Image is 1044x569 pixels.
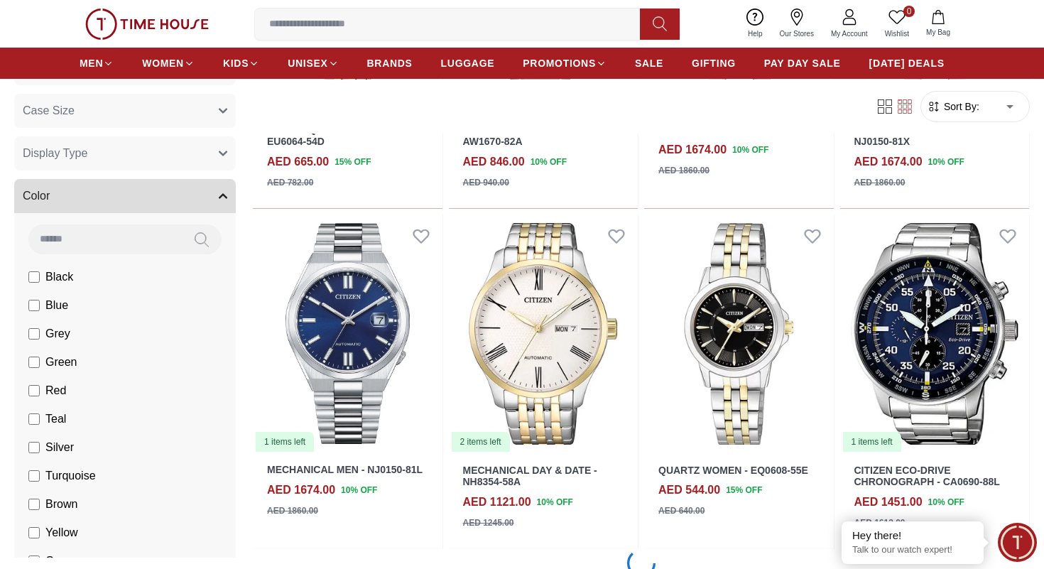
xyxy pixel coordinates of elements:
span: 10 % OFF [928,496,964,509]
h4: AED 1451.00 [854,494,923,511]
button: My Bag [918,7,959,40]
p: Talk to our watch expert! [852,544,973,556]
span: Black [45,269,73,286]
a: [DATE] DEALS [869,50,945,76]
div: 2 items left [452,432,510,452]
span: SALE [635,56,663,70]
a: CITIZEN ECO-DRIVE CHRONOGRAPH - CA0690-88L [854,465,1000,488]
div: AED 1860.00 [658,164,709,177]
button: Case Size [14,94,236,128]
span: Blue [45,297,68,314]
div: AED 1860.00 [267,504,318,517]
a: MECHANICAL MEN - NJ0151-88M [658,124,816,135]
span: 15 % OFF [726,484,762,497]
h4: AED 1121.00 [463,494,531,511]
a: PAY DAY SALE [764,50,841,76]
button: Sort By: [927,99,979,114]
h4: AED 846.00 [463,153,525,170]
div: AED 940.00 [463,176,509,189]
a: CITIZEN ECO-DRIVE CHRONOGRAPH - CA0690-88L1 items left [840,215,1030,453]
a: Help [739,6,771,42]
a: PROMOTIONS [523,50,607,76]
span: Grey [45,325,70,342]
a: LUGGAGE [441,50,495,76]
span: Red [45,382,66,399]
span: 10 % OFF [537,496,573,509]
div: 1 items left [256,432,314,452]
input: Orange [28,556,40,567]
span: KIDS [223,56,249,70]
span: PROMOTIONS [523,56,596,70]
a: CITIZEN Mechanical Men - NJ0150-81X [854,124,978,147]
span: 10 % OFF [341,484,377,497]
span: Yellow [45,524,78,541]
span: BRANDS [367,56,413,70]
span: 10 % OFF [928,156,964,168]
span: LUGGAGE [441,56,495,70]
span: 15 % OFF [335,156,371,168]
div: 1 items left [843,432,901,452]
a: CITIZEN QUARTZ WOMEN - EU6064-54D [267,124,398,147]
a: Our Stores [771,6,822,42]
div: AED 1860.00 [854,176,906,189]
div: AED 640.00 [658,504,705,517]
div: Hey there! [852,529,973,543]
span: My Account [825,28,874,39]
a: MECHANICAL DAY & DATE - NH8354-58A2 items left [449,215,638,453]
input: Green [28,357,40,368]
a: MECHANICAL MEN - NJ0150-81L1 items left [253,215,442,453]
input: Black [28,271,40,283]
a: QUARTZ WOMEN - EQ0608-55E [658,465,808,476]
input: Grey [28,328,40,340]
span: 0 [903,6,915,17]
span: Turquoise [45,467,96,484]
input: Silver [28,442,40,453]
span: Color [23,188,50,205]
a: SALE [635,50,663,76]
div: Chat Widget [998,523,1037,562]
h4: AED 1674.00 [854,153,923,170]
input: Turquoise [28,470,40,482]
h4: AED 665.00 [267,153,329,170]
h4: AED 1674.00 [267,482,335,499]
span: Wishlist [879,28,915,39]
h4: AED 544.00 [658,482,720,499]
span: My Bag [920,27,956,38]
a: MECHANICAL MEN - NJ0150-81L [267,464,423,475]
span: Green [45,354,77,371]
img: CITIZEN ECO-DRIVE CHRONOGRAPH - CA0690-88L [840,215,1030,453]
a: BRANDS [367,50,413,76]
span: UNISEX [288,56,327,70]
span: Brown [45,496,77,513]
img: MECHANICAL MEN - NJ0150-81L [253,215,442,453]
span: WOMEN [142,56,184,70]
button: Color [14,179,236,213]
a: WOMEN [142,50,195,76]
a: GIFTING [692,50,736,76]
a: UNISEX [288,50,338,76]
span: PAY DAY SALE [764,56,841,70]
div: AED 1245.00 [463,516,514,529]
span: MEN [80,56,103,70]
span: Display Type [23,145,87,162]
a: KIDS [223,50,259,76]
img: ... [85,9,209,40]
span: Our Stores [774,28,820,39]
span: [DATE] DEALS [869,56,945,70]
input: Teal [28,413,40,425]
a: 0Wishlist [876,6,918,42]
span: 10 % OFF [732,143,768,156]
a: CITIZEN Eco-Drive Standard - AW1670-82A [463,124,603,147]
img: MECHANICAL DAY & DATE - NH8354-58A [449,215,638,453]
span: Teal [45,411,66,428]
span: GIFTING [692,56,736,70]
button: Display Type [14,136,236,170]
a: MECHANICAL DAY & DATE - NH8354-58A [463,465,597,488]
div: AED 1612.00 [854,516,906,529]
span: Help [742,28,768,39]
span: Sort By: [941,99,979,114]
span: 10 % OFF [531,156,567,168]
img: QUARTZ WOMEN - EQ0608-55E [644,215,834,453]
span: Silver [45,439,74,456]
